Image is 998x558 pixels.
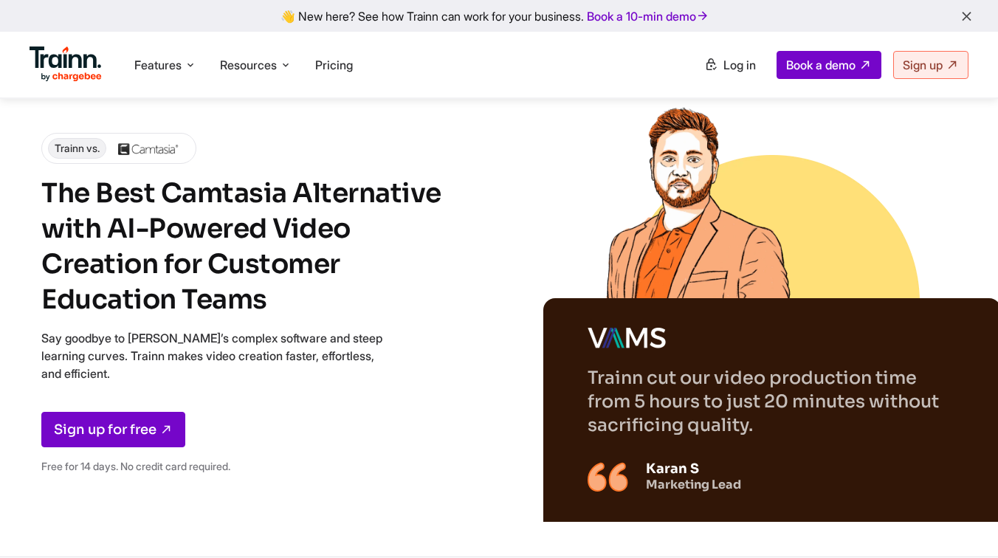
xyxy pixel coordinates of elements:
img: testimonial [588,462,628,492]
a: Log in [695,52,765,78]
p: Karan S [646,461,741,477]
span: Resources [220,57,277,73]
h1: The Best Camtasia Alternative with AI-Powered Video Creation for Customer Education Teams [41,176,469,317]
img: buildops [588,328,667,348]
img: camtasia [118,141,179,156]
p: Say goodbye to [PERSON_NAME]’s complex software and steep learning curves. Trainn makes video cre... [41,329,396,382]
p: Marketing Lead [646,477,741,492]
a: Sign up for free [41,412,185,447]
img: sabina dangal [584,89,798,303]
img: Trainn Logo [30,46,102,82]
span: Book a demo [786,58,856,72]
span: Sign up [903,58,943,72]
a: Book a demo [777,51,881,79]
p: Trainn cut our video production time from 5 hours to just 20 minutes without sacrificing quality. [588,366,957,437]
iframe: Chat Widget [924,487,998,558]
span: Log in [723,58,756,72]
p: Free for 14 days. No credit card required. [41,458,396,475]
div: 👋 New here? See how Trainn can work for your business. [9,9,989,23]
a: Sign up [893,51,968,79]
span: Trainn vs. [48,138,106,159]
span: Features [134,57,182,73]
a: Pricing [315,58,353,72]
a: Book a 10-min demo [584,6,712,27]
